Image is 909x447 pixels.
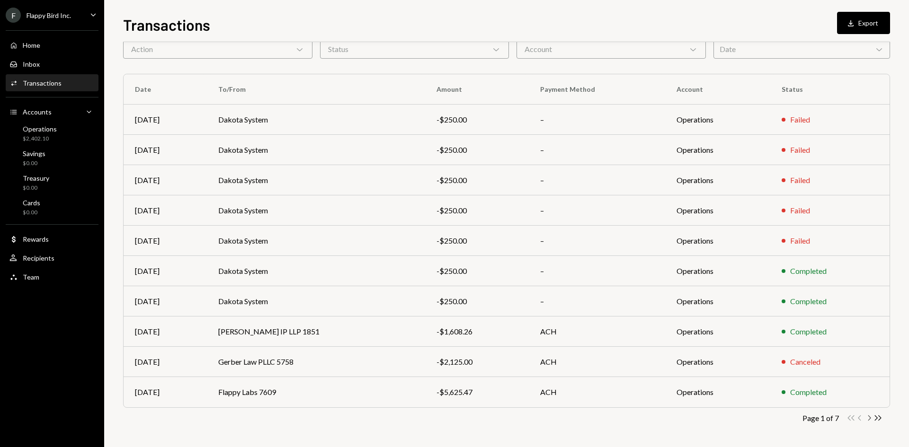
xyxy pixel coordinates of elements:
td: Dakota System [207,256,425,286]
div: Recipients [23,254,54,262]
div: Team [23,273,39,281]
a: Treasury$0.00 [6,171,98,194]
a: Savings$0.00 [6,147,98,169]
td: ACH [529,377,666,407]
div: [DATE] [135,175,196,186]
div: [DATE] [135,265,196,277]
div: Date [713,40,890,59]
div: Action [123,40,312,59]
div: Accounts [23,108,52,116]
td: Dakota System [207,135,425,165]
div: -$250.00 [437,175,517,186]
div: Completed [790,326,827,337]
div: Failed [790,235,810,246]
td: Operations [665,256,770,286]
td: [PERSON_NAME] IP LLP 1851 [207,316,425,347]
div: Operations [23,125,57,133]
h1: Transactions [123,15,210,34]
div: Status [320,40,509,59]
div: Completed [790,265,827,277]
th: To/From [207,74,425,105]
div: Flappy Bird Inc. [27,11,71,19]
th: Payment Method [529,74,666,105]
td: Operations [665,347,770,377]
td: Operations [665,165,770,195]
td: Dakota System [207,165,425,195]
td: Dakota System [207,226,425,256]
div: [DATE] [135,386,196,398]
td: – [529,105,666,135]
a: Transactions [6,74,98,91]
div: Cards [23,199,40,207]
div: Transactions [23,79,62,87]
td: Operations [665,195,770,226]
td: Operations [665,226,770,256]
div: [DATE] [135,205,196,216]
div: Account [517,40,706,59]
div: F [6,8,21,23]
div: Failed [790,205,810,216]
a: Recipients [6,249,98,266]
td: – [529,286,666,316]
div: Treasury [23,174,49,182]
td: Operations [665,135,770,165]
div: Canceled [790,356,820,368]
td: – [529,135,666,165]
div: Inbox [23,60,40,68]
td: Operations [665,377,770,407]
td: Gerber Law PLLC 5758 [207,347,425,377]
div: [DATE] [135,296,196,307]
div: -$250.00 [437,265,517,277]
div: $0.00 [23,209,40,217]
td: Operations [665,286,770,316]
div: Failed [790,144,810,156]
td: Operations [665,105,770,135]
th: Account [665,74,770,105]
button: Export [837,12,890,34]
div: Completed [790,386,827,398]
div: -$2,125.00 [437,356,517,368]
td: – [529,226,666,256]
td: Flappy Labs 7609 [207,377,425,407]
div: -$250.00 [437,144,517,156]
div: Rewards [23,235,49,243]
th: Status [770,74,890,105]
div: -$250.00 [437,235,517,246]
a: Rewards [6,230,98,247]
div: -$5,625.47 [437,386,517,398]
th: Date [124,74,207,105]
div: Failed [790,175,810,186]
td: Operations [665,316,770,347]
div: -$1,608.26 [437,326,517,337]
div: [DATE] [135,356,196,368]
td: ACH [529,347,666,377]
td: – [529,165,666,195]
div: $0.00 [23,184,49,192]
a: Cards$0.00 [6,196,98,219]
td: ACH [529,316,666,347]
td: Dakota System [207,286,425,316]
td: – [529,195,666,226]
th: Amount [425,74,528,105]
a: Accounts [6,103,98,120]
div: -$250.00 [437,114,517,125]
td: Dakota System [207,105,425,135]
a: Operations$2,402.10 [6,122,98,145]
div: $0.00 [23,159,45,167]
div: $2,402.10 [23,135,57,143]
div: Failed [790,114,810,125]
div: Savings [23,149,45,158]
div: Completed [790,296,827,307]
div: [DATE] [135,144,196,156]
a: Inbox [6,55,98,72]
div: -$250.00 [437,205,517,216]
div: [DATE] [135,114,196,125]
td: Dakota System [207,195,425,226]
a: Home [6,36,98,53]
div: [DATE] [135,326,196,337]
div: -$250.00 [437,296,517,307]
div: [DATE] [135,235,196,246]
a: Team [6,268,98,285]
td: – [529,256,666,286]
div: Home [23,41,40,49]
